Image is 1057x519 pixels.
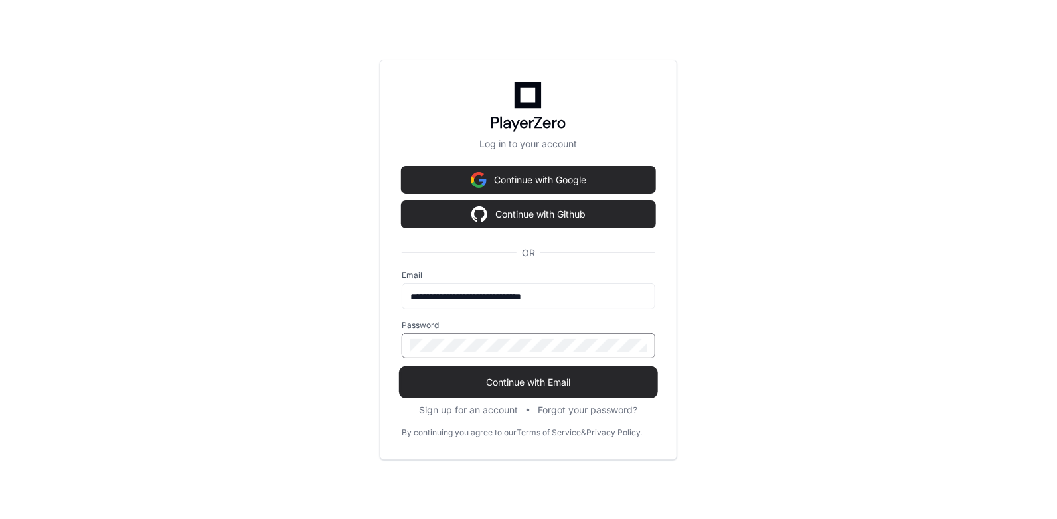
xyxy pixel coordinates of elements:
div: By continuing you agree to our [402,427,517,438]
button: Forgot your password? [538,404,638,417]
button: Continue with Github [402,201,655,228]
img: Sign in with google [471,201,487,228]
button: Continue with Email [402,369,655,396]
span: OR [517,246,540,259]
a: Terms of Service [517,427,581,438]
button: Continue with Google [402,167,655,193]
button: Sign up for an account [420,404,519,417]
label: Password [402,320,655,331]
a: Privacy Policy. [586,427,642,438]
p: Log in to your account [402,137,655,151]
div: & [581,427,586,438]
img: Sign in with google [471,167,487,193]
label: Email [402,270,655,281]
span: Continue with Email [402,376,655,389]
